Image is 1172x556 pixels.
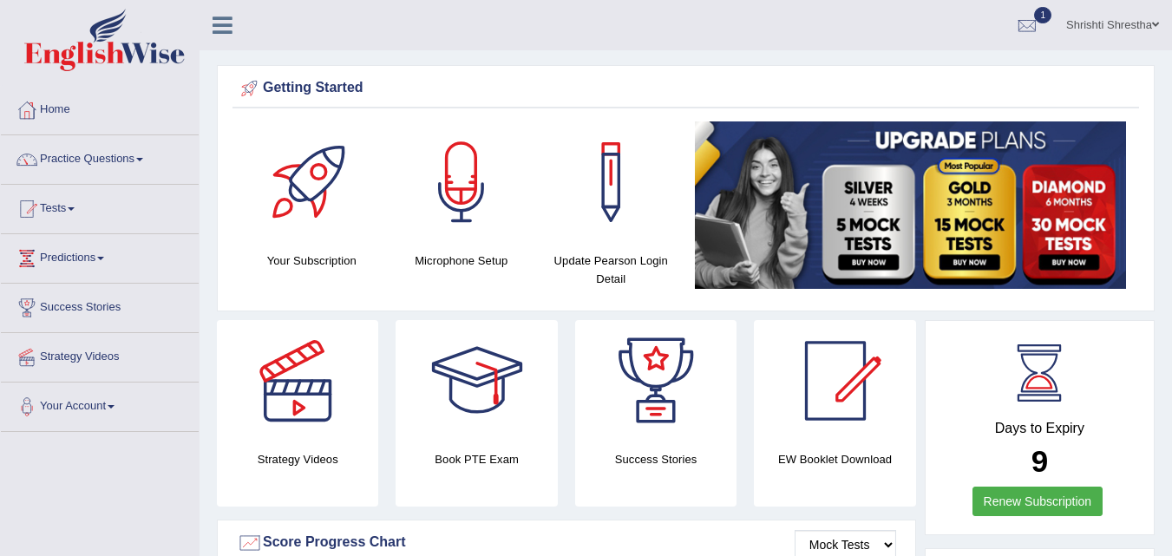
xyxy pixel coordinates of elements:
b: 9 [1031,444,1048,478]
a: Tests [1,185,199,228]
a: Your Account [1,383,199,426]
span: 1 [1034,7,1051,23]
h4: Days to Expiry [945,421,1135,436]
h4: EW Booklet Download [754,450,915,468]
h4: Update Pearson Login Detail [545,252,678,288]
h4: Success Stories [575,450,737,468]
h4: Your Subscription [246,252,378,270]
div: Score Progress Chart [237,530,896,556]
h4: Strategy Videos [217,450,378,468]
h4: Book PTE Exam [396,450,557,468]
a: Practice Questions [1,135,199,179]
a: Strategy Videos [1,333,199,376]
img: small5.jpg [695,121,1127,289]
h4: Microphone Setup [396,252,528,270]
div: Getting Started [237,75,1135,101]
a: Success Stories [1,284,199,327]
a: Predictions [1,234,199,278]
a: Home [1,86,199,129]
a: Renew Subscription [972,487,1103,516]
